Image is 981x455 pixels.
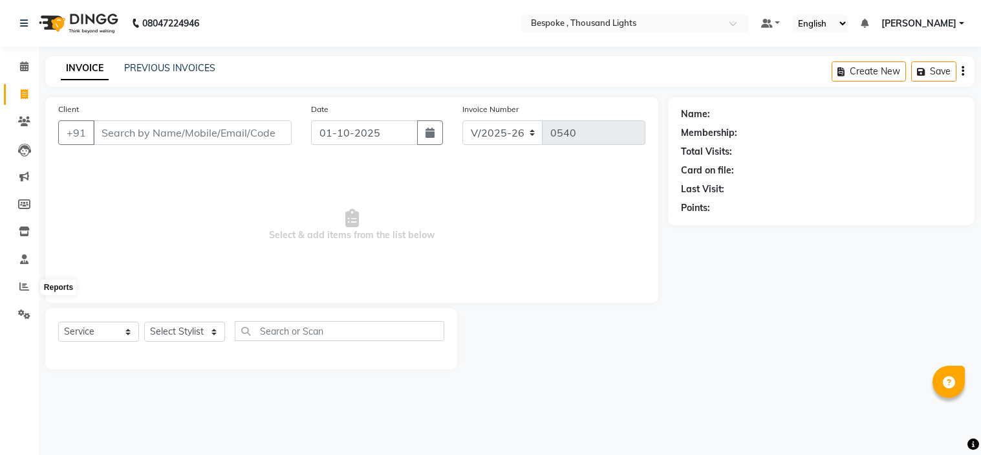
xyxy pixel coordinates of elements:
[58,161,645,290] span: Select & add items from the list below
[681,183,724,196] div: Last Visit:
[681,201,710,215] div: Points:
[33,5,122,41] img: logo
[681,145,732,159] div: Total Visits:
[681,107,710,121] div: Name:
[311,104,329,115] label: Date
[927,403,968,442] iframe: chat widget
[911,61,956,82] button: Save
[681,126,737,140] div: Membership:
[124,62,215,74] a: PREVIOUS INVOICES
[681,164,734,177] div: Card on file:
[235,321,444,341] input: Search or Scan
[881,17,956,30] span: [PERSON_NAME]
[61,57,109,80] a: INVOICE
[58,120,94,145] button: +91
[462,104,519,115] label: Invoice Number
[58,104,79,115] label: Client
[142,5,199,41] b: 08047224946
[93,120,292,145] input: Search by Name/Mobile/Email/Code
[41,280,76,295] div: Reports
[832,61,906,82] button: Create New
